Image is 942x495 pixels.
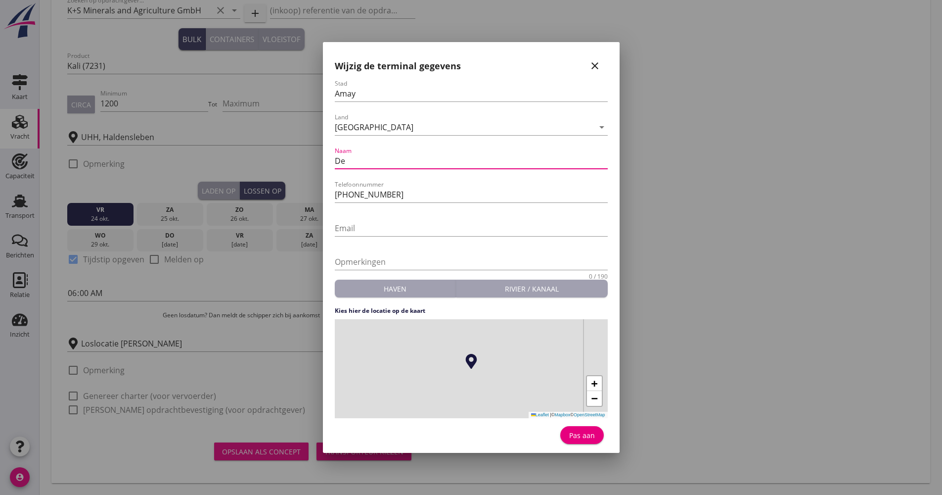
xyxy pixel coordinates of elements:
div: Pas aan [568,430,596,441]
button: Haven [335,280,456,297]
a: Leaflet [531,412,549,417]
div: Haven [339,284,451,294]
div: Rivier / kanaal [460,284,604,294]
input: Opmerkingen [335,254,608,270]
input: Email [335,220,608,236]
a: Mapbox [554,412,570,417]
button: Pas aan [560,426,604,444]
span: − [591,392,597,404]
a: Zoom out [587,391,602,406]
div: © © [529,412,608,418]
a: Zoom in [587,376,602,391]
i: close [589,60,601,72]
div: 0 / 190 [589,274,608,280]
h4: Kies hier de locatie op de kaart [335,306,608,315]
i: arrow_drop_down [596,121,608,133]
input: Stad [335,86,608,101]
span: + [591,377,597,390]
input: Naam [335,153,608,169]
h2: Wijzig de terminal gegevens [335,59,461,73]
div: [GEOGRAPHIC_DATA] [335,123,413,132]
a: OpenStreetMap [574,412,605,417]
img: Marker [464,354,479,369]
button: Rivier / kanaal [456,280,608,297]
input: Telefoonnummer [335,187,608,202]
span: | [550,412,551,417]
